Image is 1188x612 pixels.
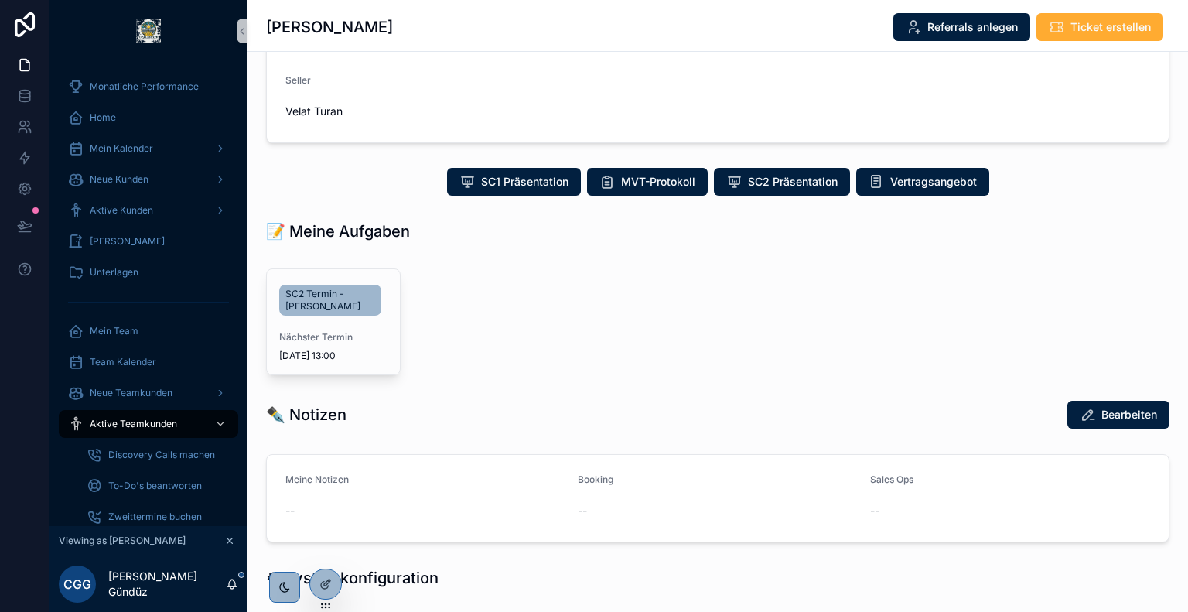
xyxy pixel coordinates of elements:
[285,503,295,518] span: --
[108,449,215,461] span: Discovery Calls machen
[266,221,410,242] h1: 📝 Meine Aufgaben
[285,74,311,86] span: Seller
[90,387,172,399] span: Neue Teamkunden
[447,168,581,196] button: SC1 Präsentation
[1067,401,1169,429] button: Bearbeiten
[90,325,138,337] span: Mein Team
[136,19,161,43] img: App logo
[1070,19,1151,35] span: Ticket erstellen
[621,174,695,190] span: MVT-Protokoll
[90,418,177,430] span: Aktive Teamkunden
[90,356,156,368] span: Team Kalender
[285,104,493,119] span: Velat Turan
[108,569,226,600] p: [PERSON_NAME] Gündüz
[285,474,349,485] span: Meine Notizen
[59,166,238,193] a: Neue Kunden
[59,348,238,376] a: Team Kalender
[870,474,913,485] span: Sales Ops
[59,258,238,286] a: Unterlagen
[108,480,202,492] span: To-Do's beantworten
[49,62,247,526] div: scrollable content
[279,285,381,316] a: SC2 Termin - [PERSON_NAME]
[266,16,393,38] h1: [PERSON_NAME]
[279,331,387,344] span: Nächster Termin
[59,410,238,438] a: Aktive Teamkunden
[90,235,165,248] span: [PERSON_NAME]
[90,266,138,279] span: Unterlagen
[578,503,587,518] span: --
[63,575,91,593] span: CGG
[893,13,1030,41] button: Referrals anlegen
[481,174,568,190] span: SC1 Präsentation
[90,142,153,155] span: Mein Kalender
[77,503,238,531] a: Zweittermine buchen
[90,80,199,93] span: Monatliche Performance
[59,135,238,162] a: Mein Kalender
[108,511,202,523] span: Zweittermine buchen
[77,472,238,500] a: To-Do's beantworten
[927,19,1018,35] span: Referrals anlegen
[279,350,387,362] span: [DATE] 13:00
[748,174,838,190] span: SC2 Präsentation
[587,168,708,196] button: MVT-Protokoll
[59,73,238,101] a: Monatliche Performance
[59,197,238,224] a: Aktive Kunden
[90,111,116,124] span: Home
[90,173,148,186] span: Neue Kunden
[266,567,439,589] h1: ⚙ Systemkonfiguration
[870,503,879,518] span: --
[59,379,238,407] a: Neue Teamkunden
[90,204,153,217] span: Aktive Kunden
[1036,13,1163,41] button: Ticket erstellen
[1101,407,1157,422] span: Bearbeiten
[59,227,238,255] a: [PERSON_NAME]
[59,317,238,345] a: Mein Team
[578,474,613,485] span: Booking
[285,288,375,313] span: SC2 Termin - [PERSON_NAME]
[59,104,238,132] a: Home
[856,168,989,196] button: Vertragsangebot
[714,168,850,196] button: SC2 Präsentation
[59,535,186,547] span: Viewing as [PERSON_NAME]
[266,404,346,426] h1: ✒️ Notizen
[77,441,238,469] a: Discovery Calls machen
[890,174,977,190] span: Vertragsangebot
